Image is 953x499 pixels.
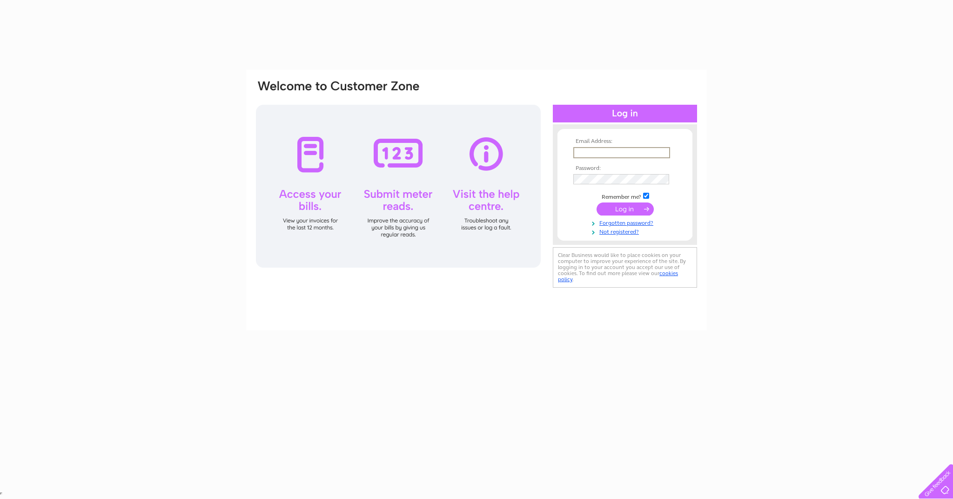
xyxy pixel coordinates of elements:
[571,138,679,145] th: Email Address:
[553,247,697,288] div: Clear Business would like to place cookies on your computer to improve your experience of the sit...
[558,270,678,283] a: cookies policy
[573,218,679,227] a: Forgotten password?
[571,165,679,172] th: Password:
[571,191,679,201] td: Remember me?
[597,202,654,216] input: Submit
[573,227,679,236] a: Not registered?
